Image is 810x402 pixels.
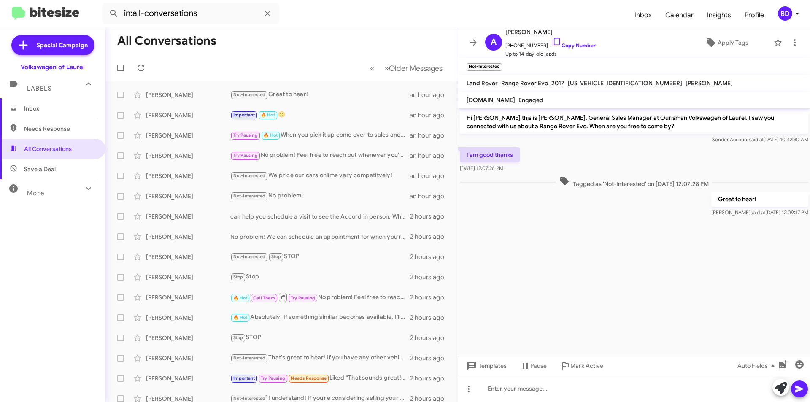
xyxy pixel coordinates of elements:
div: [PERSON_NAME] [146,192,230,200]
span: [PERSON_NAME] [686,79,733,87]
span: 2017 [551,79,564,87]
p: Hi [PERSON_NAME] this is [PERSON_NAME], General Sales Manager at Ourisman Volkswagen of Laurel. I... [460,110,808,134]
span: Not-Interested [233,396,266,401]
div: 2 hours ago [410,293,451,302]
a: Copy Number [551,42,596,49]
div: [PERSON_NAME] [146,334,230,342]
span: Inbox [24,104,96,113]
span: Templates [465,358,507,373]
div: No problem! Feel free to reach out whenever you're ready next month. I'm here to help whenever yo... [230,151,410,160]
span: 🔥 Hot [261,112,275,118]
span: [PERSON_NAME] [DATE] 12:09:17 PM [711,209,808,216]
button: Previous [365,59,380,77]
div: Liked “That sounds great! Feel free to reach out anytime when you're back. I look forward to disc... [230,373,410,383]
div: 2 hours ago [410,334,451,342]
div: STOP [230,333,410,343]
span: « [370,63,375,73]
div: [PERSON_NAME] [146,212,230,221]
span: Older Messages [389,64,443,73]
div: Stop [230,272,410,282]
button: Auto Fields [731,358,785,373]
span: 🔥 Hot [233,295,248,301]
div: an hour ago [410,111,451,119]
div: 2 hours ago [410,374,451,383]
nav: Page navigation example [365,59,448,77]
div: [PERSON_NAME] [146,313,230,322]
span: Call Them [253,295,275,301]
div: 2 hours ago [410,253,451,261]
span: [PERSON_NAME] [505,27,596,37]
div: Great to hear! [230,90,410,100]
div: an hour ago [410,151,451,160]
span: [DATE] 12:07:26 PM [460,165,503,171]
span: Mark Active [570,358,603,373]
span: said at [749,136,764,143]
span: Inbox [628,3,659,27]
div: an hour ago [410,91,451,99]
span: Needs Response [24,124,96,133]
div: 2 hours ago [410,212,451,221]
div: 2 hours ago [410,354,451,362]
div: [PERSON_NAME] [146,151,230,160]
span: Tagged as 'Not-Interested' on [DATE] 12:07:28 PM [556,176,712,188]
span: 🔥 Hot [263,132,278,138]
div: [PERSON_NAME] [146,111,230,119]
div: No problem! [230,191,410,201]
span: Labels [27,85,51,92]
div: [PERSON_NAME] [146,232,230,241]
div: [PERSON_NAME] [146,91,230,99]
div: can help you schedule a visit to see the Accord in person. When would you like to come by? [230,212,410,221]
span: Not-Interested [233,193,266,199]
div: [PERSON_NAME] [146,273,230,281]
span: Try Pausing [291,295,315,301]
span: Try Pausing [261,375,285,381]
span: A [491,35,497,49]
div: 2 hours ago [410,313,451,322]
span: Range Rover Evo [501,79,548,87]
div: an hour ago [410,172,451,180]
small: Not-Interested [467,63,502,71]
a: Profile [738,3,771,27]
span: [US_VEHICLE_IDENTIFICATION_NUMBER] [568,79,682,87]
div: Volkswagen of Laurel [21,63,85,71]
span: Important [233,112,255,118]
span: Not-Interested [233,173,266,178]
span: said at [751,209,765,216]
input: Search [102,3,279,24]
span: Try Pausing [233,132,258,138]
span: Apply Tags [718,35,748,50]
span: Stop [233,274,243,280]
span: Not-Interested [233,92,266,97]
div: No problem! We can schedule an appointment for when you're back in the area. Just let me know you... [230,232,410,241]
div: an hour ago [410,192,451,200]
button: BD [771,6,801,21]
span: Pause [530,358,547,373]
div: No problem! Feel free to reach out anytime. If you have any questions or want to set up an appoin... [230,292,410,302]
button: Templates [458,358,513,373]
div: 2 hours ago [410,273,451,281]
button: Mark Active [553,358,610,373]
span: Needs Response [291,375,327,381]
span: Sender Account [DATE] 10:42:30 AM [712,136,808,143]
span: Stop [233,335,243,340]
button: Next [379,59,448,77]
span: Up to 14-day-old leads [505,50,596,58]
span: 🔥 Hot [233,315,248,320]
div: [PERSON_NAME] [146,354,230,362]
span: » [384,63,389,73]
span: More [27,189,44,197]
span: Calendar [659,3,700,27]
div: We price our cars onlime very competitvely! [230,171,410,181]
div: 2 hours ago [410,232,451,241]
p: I am good thanks [460,147,520,162]
span: All Conversations [24,145,72,153]
div: [PERSON_NAME] [146,131,230,140]
div: [PERSON_NAME] [146,253,230,261]
a: Insights [700,3,738,27]
span: [DOMAIN_NAME] [467,96,515,104]
div: an hour ago [410,131,451,140]
p: Great to hear! [711,192,808,207]
div: When you pick it up come over to sales and we can get that done for you! [230,130,410,140]
div: That's great to hear! If you have any other vehicles you'd like to discuss selling, feel free to ... [230,353,410,363]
